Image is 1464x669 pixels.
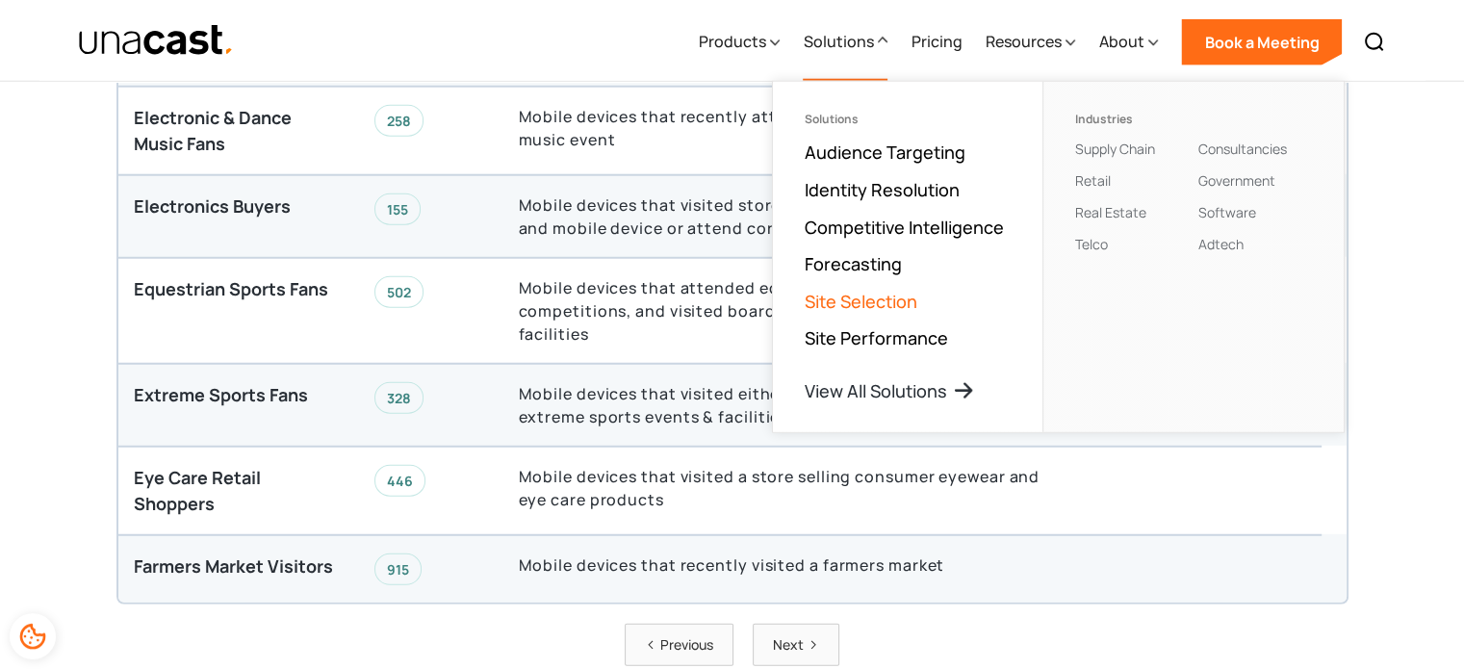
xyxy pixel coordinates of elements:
[116,624,1348,665] div: List
[911,3,962,82] a: Pricing
[625,624,733,665] a: Previous Page
[374,193,421,225] div: 155
[519,276,1066,346] p: Mobile devices that attended equestrian events of all disciplines, competitions, and visited boar...
[772,81,1345,433] nav: Solutions
[1074,235,1107,253] a: Telco
[519,553,945,577] p: Mobile devices that recently visited a farmers market
[134,193,344,219] h3: Electronics Buyers
[78,24,235,58] img: Unacast text logo
[804,326,947,349] a: Site Performance
[804,290,916,313] a: Site Selection
[374,105,424,137] div: 258
[985,30,1061,53] div: Resources
[753,624,839,665] a: Next Page
[134,382,344,408] h3: Extreme Sports Fans
[10,613,56,659] div: Cookie Preferences
[374,382,424,414] div: 328
[1181,19,1342,65] a: Book a Meeting
[374,465,425,497] div: 446
[519,382,1066,428] p: Mobile devices that visited either spectator or participatory extreme sports events & facilities
[1098,30,1143,53] div: About
[1074,203,1145,221] a: Real Estate
[519,465,1066,511] p: Mobile devices that visited a store selling consumer eyewear and eye care products
[698,3,780,82] div: Products
[1197,235,1243,253] a: Adtech
[804,252,901,275] a: Forecasting
[374,553,422,585] div: 915
[134,553,344,579] h3: Farmers Market Visitors
[773,633,804,656] div: Next
[804,216,1003,239] a: Competitive Intelligence
[804,379,975,402] a: View All Solutions
[134,276,344,302] h3: Equestrian Sports Fans
[134,465,344,517] h3: Eye Care Retail Shoppers
[374,276,424,308] div: 502
[1074,113,1190,126] div: Industries
[804,178,959,201] a: Identity Resolution
[1074,171,1110,190] a: Retail
[1197,140,1286,158] a: Consultancies
[1098,3,1158,82] div: About
[804,141,964,164] a: Audience Targeting
[1197,171,1274,190] a: Government
[134,105,344,157] h3: Electronic & Dance Music Fans
[519,105,1066,151] p: Mobile devices that recently attended an electronic and dance music event
[698,30,765,53] div: Products
[519,193,1066,240] p: Mobile devices that visited stores selling electronics, computers, and mobile device or attend co...
[660,633,713,656] div: Previous
[985,3,1075,82] div: Resources
[1363,31,1386,54] img: Search icon
[804,113,1012,126] div: Solutions
[803,3,887,82] div: Solutions
[78,24,235,58] a: home
[1074,140,1154,158] a: Supply Chain
[803,30,873,53] div: Solutions
[1197,203,1255,221] a: Software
